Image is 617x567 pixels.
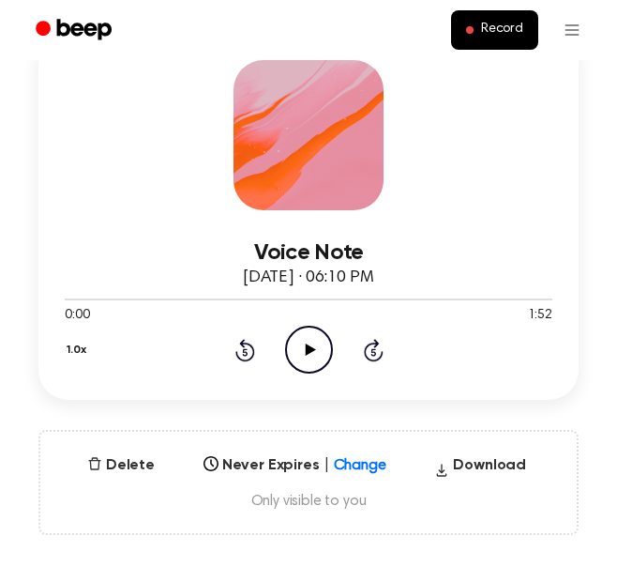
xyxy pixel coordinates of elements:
[23,12,128,49] a: Beep
[481,22,523,38] span: Record
[528,306,552,326] span: 1:52
[243,269,374,286] span: [DATE] · 06:10 PM
[427,454,534,484] button: Download
[63,492,554,511] span: Only visible to you
[549,8,594,53] button: Open menu
[65,306,89,326] span: 0:00
[65,240,552,266] h3: Voice Note
[451,10,538,50] button: Record
[65,334,93,366] button: 1.0x
[80,454,162,477] button: Delete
